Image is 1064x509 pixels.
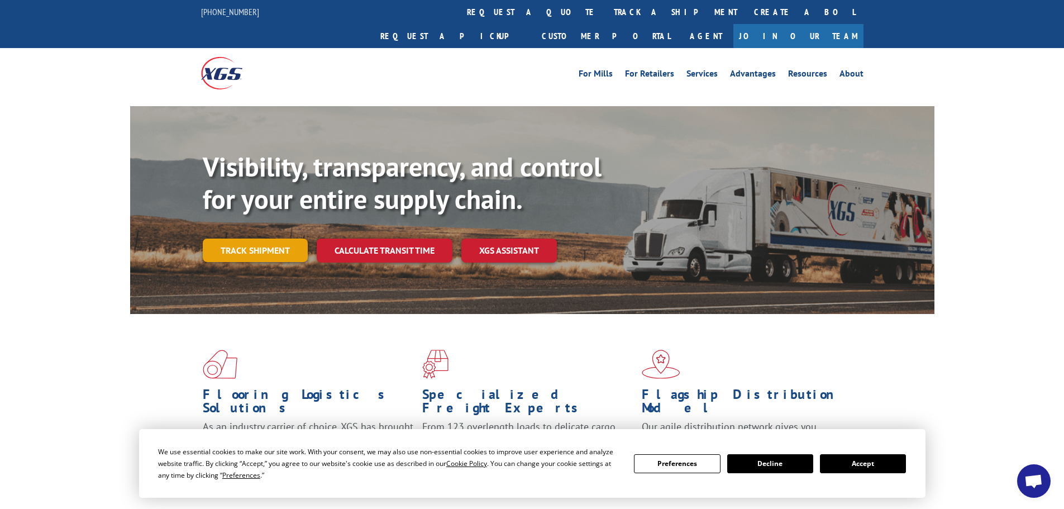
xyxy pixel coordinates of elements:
h1: Specialized Freight Experts [422,388,633,420]
a: Services [686,69,718,82]
a: Request a pickup [372,24,533,48]
span: Preferences [222,470,260,480]
div: We use essential cookies to make our site work. With your consent, we may also use non-essential ... [158,446,621,481]
a: Advantages [730,69,776,82]
a: For Mills [579,69,613,82]
a: About [839,69,863,82]
a: Calculate transit time [317,239,452,263]
a: Track shipment [203,239,308,262]
img: xgs-icon-flagship-distribution-model-red [642,350,680,379]
button: Decline [727,454,813,473]
a: Join Our Team [733,24,863,48]
a: Resources [788,69,827,82]
a: For Retailers [625,69,674,82]
div: Cookie Consent Prompt [139,429,925,498]
h1: Flagship Distribution Model [642,388,853,420]
a: [PHONE_NUMBER] [201,6,259,17]
a: Customer Portal [533,24,679,48]
a: XGS ASSISTANT [461,239,557,263]
span: As an industry carrier of choice, XGS has brought innovation and dedication to flooring logistics... [203,420,413,460]
span: Our agile distribution network gives you nationwide inventory management on demand. [642,420,847,446]
button: Preferences [634,454,720,473]
img: xgs-icon-focused-on-flooring-red [422,350,448,379]
button: Accept [820,454,906,473]
span: Cookie Policy [446,459,487,468]
a: Open chat [1017,464,1051,498]
p: From 123 overlength loads to delicate cargo, our experienced staff knows the best way to move you... [422,420,633,470]
a: Agent [679,24,733,48]
img: xgs-icon-total-supply-chain-intelligence-red [203,350,237,379]
b: Visibility, transparency, and control for your entire supply chain. [203,149,602,216]
h1: Flooring Logistics Solutions [203,388,414,420]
